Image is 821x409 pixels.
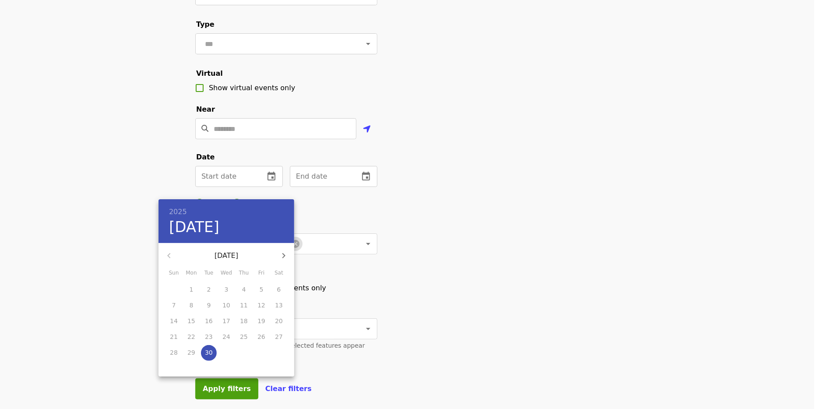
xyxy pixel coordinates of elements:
[166,269,182,278] span: Sun
[180,250,273,261] p: [DATE]
[169,218,219,236] button: [DATE]
[169,206,187,218] button: 2025
[201,269,217,278] span: Tue
[236,269,252,278] span: Thu
[254,269,269,278] span: Fri
[201,345,217,361] button: 30
[183,269,199,278] span: Mon
[271,269,287,278] span: Sat
[218,269,234,278] span: Wed
[205,348,213,357] p: 30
